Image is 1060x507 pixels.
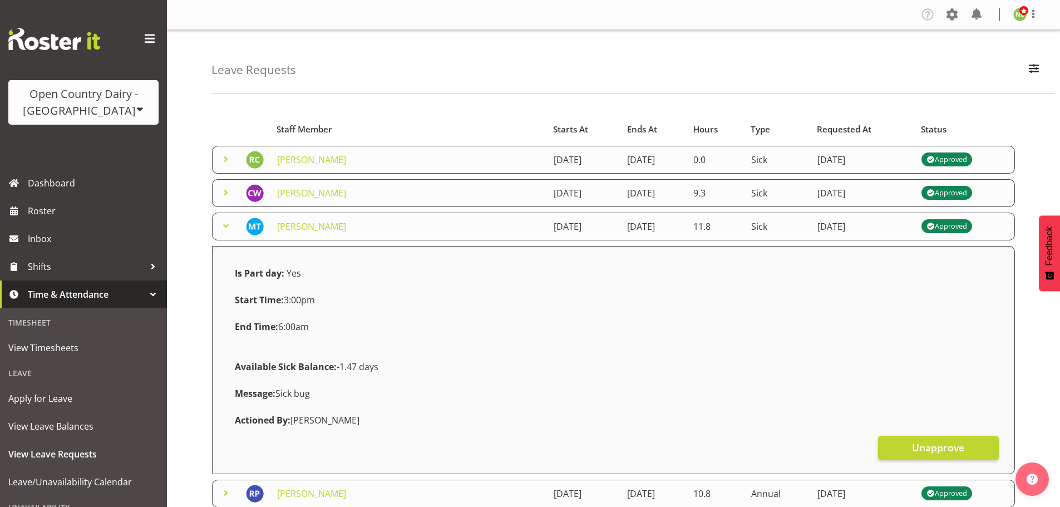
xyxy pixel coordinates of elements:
[3,334,164,362] a: View Timesheets
[277,154,346,166] a: [PERSON_NAME]
[817,123,871,136] span: Requested At
[246,485,264,503] img: ricky-popham9758.jpg
[28,286,145,303] span: Time & Attendance
[235,361,337,373] strong: Available Sick Balance:
[687,146,744,174] td: 0.0
[912,440,964,455] span: Unapprove
[811,179,915,207] td: [DATE]
[926,186,967,200] div: Approved
[3,468,164,496] a: Leave/Unavailability Calendar
[8,474,159,490] span: Leave/Unavailability Calendar
[28,230,161,247] span: Inbox
[1022,58,1046,82] button: Filter Employees
[8,28,100,50] img: Rosterit website logo
[235,294,284,306] strong: Start Time:
[745,213,811,240] td: Sick
[547,146,621,174] td: [DATE]
[287,267,301,279] span: Yes
[547,179,621,207] td: [DATE]
[687,179,744,207] td: 9.3
[3,311,164,334] div: Timesheet
[246,184,264,202] img: callum-wells11653.jpg
[620,179,687,207] td: [DATE]
[28,203,161,219] span: Roster
[3,362,164,385] div: Leave
[620,213,687,240] td: [DATE]
[246,151,264,169] img: rachel-carpenter7508.jpg
[228,380,999,407] div: Sick bug
[926,153,967,166] div: Approved
[926,487,967,500] div: Approved
[277,187,346,199] a: [PERSON_NAME]
[28,175,161,191] span: Dashboard
[8,339,159,356] span: View Timesheets
[277,220,346,233] a: [PERSON_NAME]
[8,418,159,435] span: View Leave Balances
[228,353,999,380] div: -1.47 days
[1039,215,1060,291] button: Feedback - Show survey
[745,179,811,207] td: Sick
[19,86,147,119] div: Open Country Dairy - [GEOGRAPHIC_DATA]
[3,440,164,468] a: View Leave Requests
[811,146,915,174] td: [DATE]
[620,146,687,174] td: [DATE]
[751,123,770,136] span: Type
[228,407,999,434] div: [PERSON_NAME]
[277,123,332,136] span: Staff Member
[3,412,164,440] a: View Leave Balances
[211,63,296,76] h4: Leave Requests
[553,123,588,136] span: Starts At
[3,385,164,412] a: Apply for Leave
[246,218,264,235] img: marcy-tuuta11703.jpg
[687,213,744,240] td: 11.8
[235,414,290,426] strong: Actioned By:
[745,146,811,174] td: Sick
[235,267,284,279] strong: Is Part day:
[1013,8,1027,21] img: nicole-lloyd7454.jpg
[8,446,159,462] span: View Leave Requests
[921,123,946,136] span: Status
[235,387,275,400] strong: Message:
[235,321,278,333] strong: End Time:
[811,213,915,240] td: [DATE]
[28,258,145,275] span: Shifts
[693,123,718,136] span: Hours
[1044,227,1054,265] span: Feedback
[8,390,159,407] span: Apply for Leave
[235,321,309,333] span: 6:00am
[878,436,999,460] button: Unapprove
[547,213,621,240] td: [DATE]
[235,294,315,306] span: 3:00pm
[627,123,657,136] span: Ends At
[1027,474,1038,485] img: help-xxl-2.png
[277,488,346,500] a: [PERSON_NAME]
[926,220,967,233] div: Approved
